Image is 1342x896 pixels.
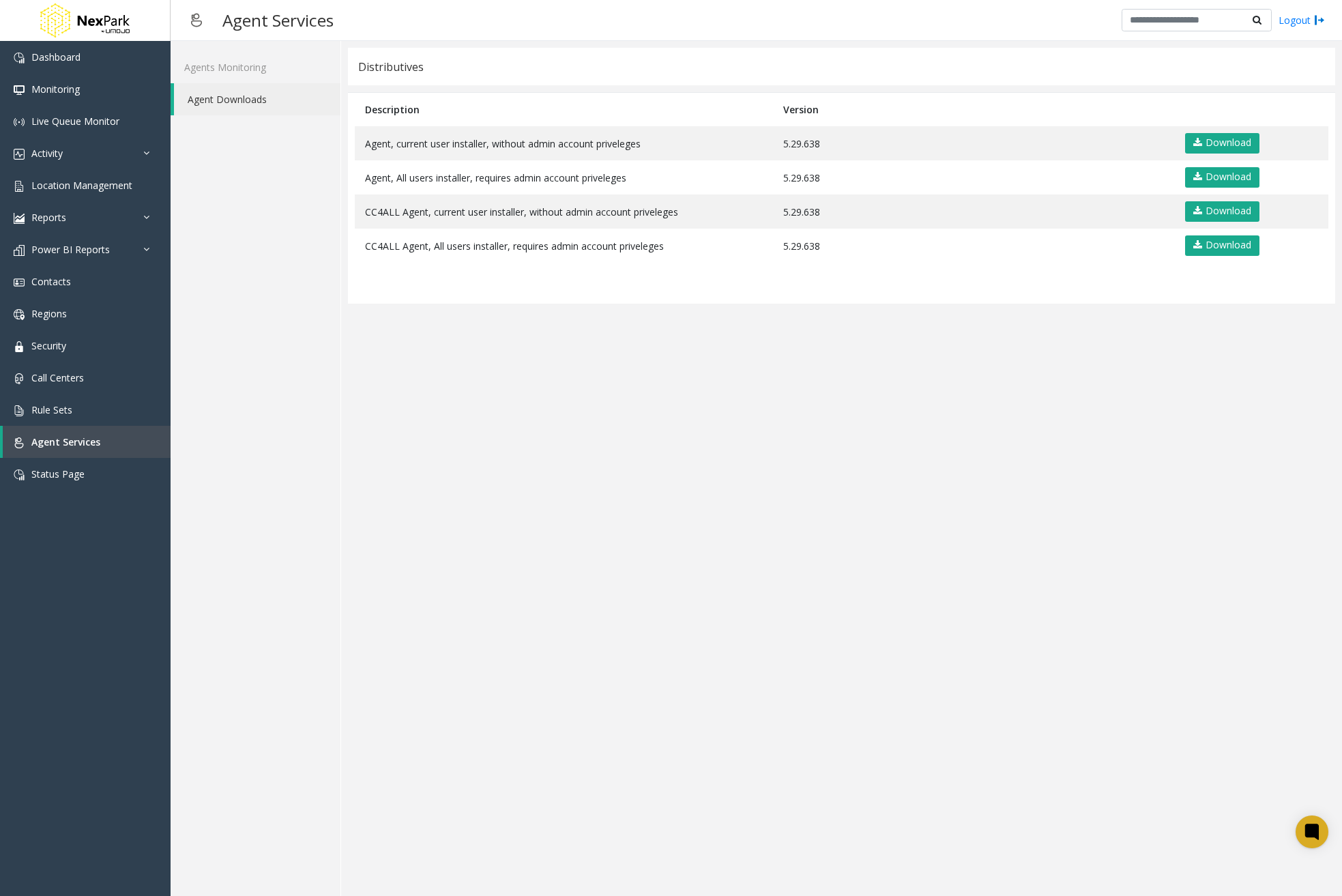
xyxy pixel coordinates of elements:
[14,213,25,224] img: 'icon'
[14,85,25,96] img: 'icon'
[31,435,100,448] span: Agent Services
[3,426,171,458] a: Agent Services
[355,229,773,263] td: CC4ALL Agent, All users installer, requires admin account priveleges
[31,403,72,416] span: Rule Sets
[773,229,1173,263] td: 5.29.638
[14,469,25,480] img: 'icon'
[358,58,424,76] div: Distributives
[14,405,25,416] img: 'icon'
[14,277,25,288] img: 'icon'
[31,179,132,192] span: Location Management
[14,149,25,160] img: 'icon'
[355,194,773,229] td: CC4ALL Agent, current user installer, without admin account priveleges
[1314,13,1325,27] img: logout
[14,181,25,192] img: 'icon'
[1185,201,1259,222] a: Download
[14,53,25,63] img: 'icon'
[31,83,80,96] span: Monitoring
[14,373,25,384] img: 'icon'
[31,307,67,320] span: Regions
[216,3,340,37] h3: Agent Services
[174,83,340,115] a: Agent Downloads
[184,3,209,37] img: pageIcon
[1185,235,1259,256] a: Download
[773,126,1173,160] td: 5.29.638
[355,93,773,126] th: Description
[355,160,773,194] td: Agent, All users installer, requires admin account priveleges
[31,115,119,128] span: Live Queue Monitor
[31,147,63,160] span: Activity
[14,341,25,352] img: 'icon'
[1279,13,1325,27] a: Logout
[773,93,1173,126] th: Version
[14,309,25,320] img: 'icon'
[1185,167,1259,188] a: Download
[14,245,25,256] img: 'icon'
[31,339,66,352] span: Security
[1185,133,1259,154] a: Download
[171,51,340,83] a: Agents Monitoring
[14,437,25,448] img: 'icon'
[31,211,66,224] span: Reports
[31,371,84,384] span: Call Centers
[31,467,85,480] span: Status Page
[31,275,71,288] span: Contacts
[773,194,1173,229] td: 5.29.638
[31,243,110,256] span: Power BI Reports
[14,117,25,128] img: 'icon'
[31,50,81,63] span: Dashboard
[773,160,1173,194] td: 5.29.638
[355,126,773,160] td: Agent, current user installer, without admin account priveleges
